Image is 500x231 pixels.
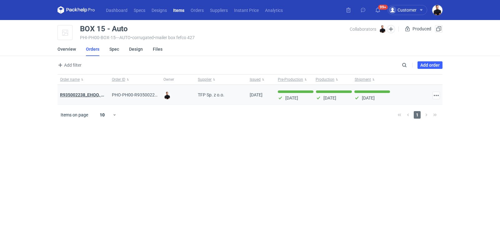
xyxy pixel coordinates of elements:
a: Specs [131,6,148,14]
a: Dashboard [103,6,131,14]
span: Order ID [112,77,125,82]
button: Add filter [56,61,82,69]
span: Production [316,77,334,82]
button: Order name [57,74,109,85]
button: Issued [247,74,275,85]
button: Duplicate Item [435,25,442,33]
a: Suppliers [207,6,231,14]
button: Pre-Production [275,74,314,85]
span: Items on page [61,112,88,118]
button: 99+ [373,5,383,15]
svg: Packhelp Pro [57,6,95,14]
a: Analytics [262,6,286,14]
a: Overview [57,42,76,56]
button: Edit collaborators [387,25,395,33]
span: Pre-Production [278,77,303,82]
a: Files [153,42,162,56]
div: PHI-PH00-BOX-15---AUTO [80,35,350,40]
span: Shipment [355,77,371,82]
span: 10/07/2025 [250,92,262,97]
a: Designs [148,6,170,14]
button: Production [314,74,353,85]
button: Shipment [353,74,392,85]
a: R935002238_EHQQ, KYPE [60,92,112,97]
a: Instant Price [231,6,262,14]
p: [DATE] [362,95,375,100]
div: 10 [92,110,112,119]
div: Customer [389,6,417,14]
button: Customer [387,5,432,15]
div: TFP Sp. z o.o. [195,85,247,105]
div: Produced [404,25,432,33]
span: • mailer box fefco 427 [154,35,195,40]
span: TFP Sp. z o.o. [198,92,224,98]
p: [DATE] [285,95,298,100]
a: Orders [86,42,99,56]
button: Order ID [109,74,161,85]
a: Spec [109,42,119,56]
img: Tomasz Kubiak [432,5,442,15]
span: Collaborators [350,27,376,32]
span: 1 [414,111,421,119]
a: Orders [187,6,207,14]
p: [DATE] [323,95,336,100]
input: Search [401,61,421,69]
img: Tomasz Kubiak [163,92,171,99]
button: Supplier [195,74,247,85]
span: Order name [60,77,80,82]
a: Add order [417,61,442,69]
span: Owner [163,77,174,82]
button: Actions [432,92,440,99]
span: Supplier [198,77,212,82]
img: Tomasz Kubiak [379,25,386,33]
a: Items [170,6,187,14]
div: BOX 15 - Auto [80,25,128,33]
span: Add filter [57,61,82,69]
a: Design [129,42,143,56]
span: Issued [250,77,261,82]
span: • corrugated [131,35,154,40]
span: PHO-PH00-R935002238_EHQQ,-KYPE [112,92,186,97]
